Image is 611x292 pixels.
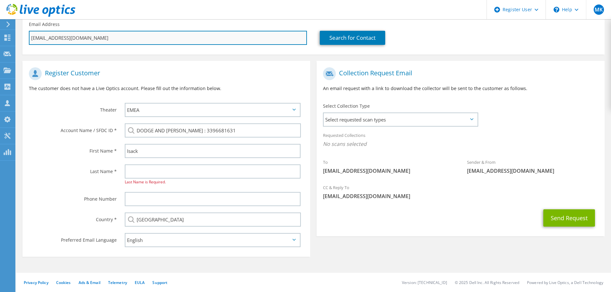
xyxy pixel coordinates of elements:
[323,167,454,174] span: [EMAIL_ADDRESS][DOMAIN_NAME]
[29,233,117,243] label: Preferred Email Language
[317,181,604,203] div: CC & Reply To
[594,4,604,15] span: MK
[543,209,595,227] button: Send Request
[317,155,461,178] div: To
[324,113,477,126] span: Select requested scan types
[152,280,167,285] a: Support
[56,280,71,285] a: Cookies
[29,164,117,175] label: Last Name *
[24,280,48,285] a: Privacy Policy
[323,103,370,109] label: Select Collection Type
[108,280,127,285] a: Telemetry
[135,280,145,285] a: EULA
[467,167,598,174] span: [EMAIL_ADDRESS][DOMAIN_NAME]
[323,85,598,92] p: An email request with a link to download the collector will be sent to the customer as follows.
[527,280,603,285] li: Powered by Live Optics, a Dell Technology
[323,67,595,80] h1: Collection Request Email
[79,280,100,285] a: Ads & Email
[323,193,598,200] span: [EMAIL_ADDRESS][DOMAIN_NAME]
[317,129,604,152] div: Requested Collections
[29,144,117,154] label: First Name *
[29,213,117,223] label: Country *
[461,155,605,178] div: Sender & From
[29,192,117,202] label: Phone Number
[455,280,519,285] li: © 2025 Dell Inc. All Rights Reserved
[29,85,304,92] p: The customer does not have a Live Optics account. Please fill out the information below.
[320,31,385,45] a: Search for Contact
[323,140,598,147] span: No scans selected
[554,7,559,13] svg: \n
[29,21,60,28] label: Email Address
[29,123,117,134] label: Account Name / SFDC ID *
[29,103,117,113] label: Theater
[125,179,166,185] span: Last Name is Required.
[402,280,447,285] li: Version: [TECHNICAL_ID]
[29,67,301,80] h1: Register Customer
